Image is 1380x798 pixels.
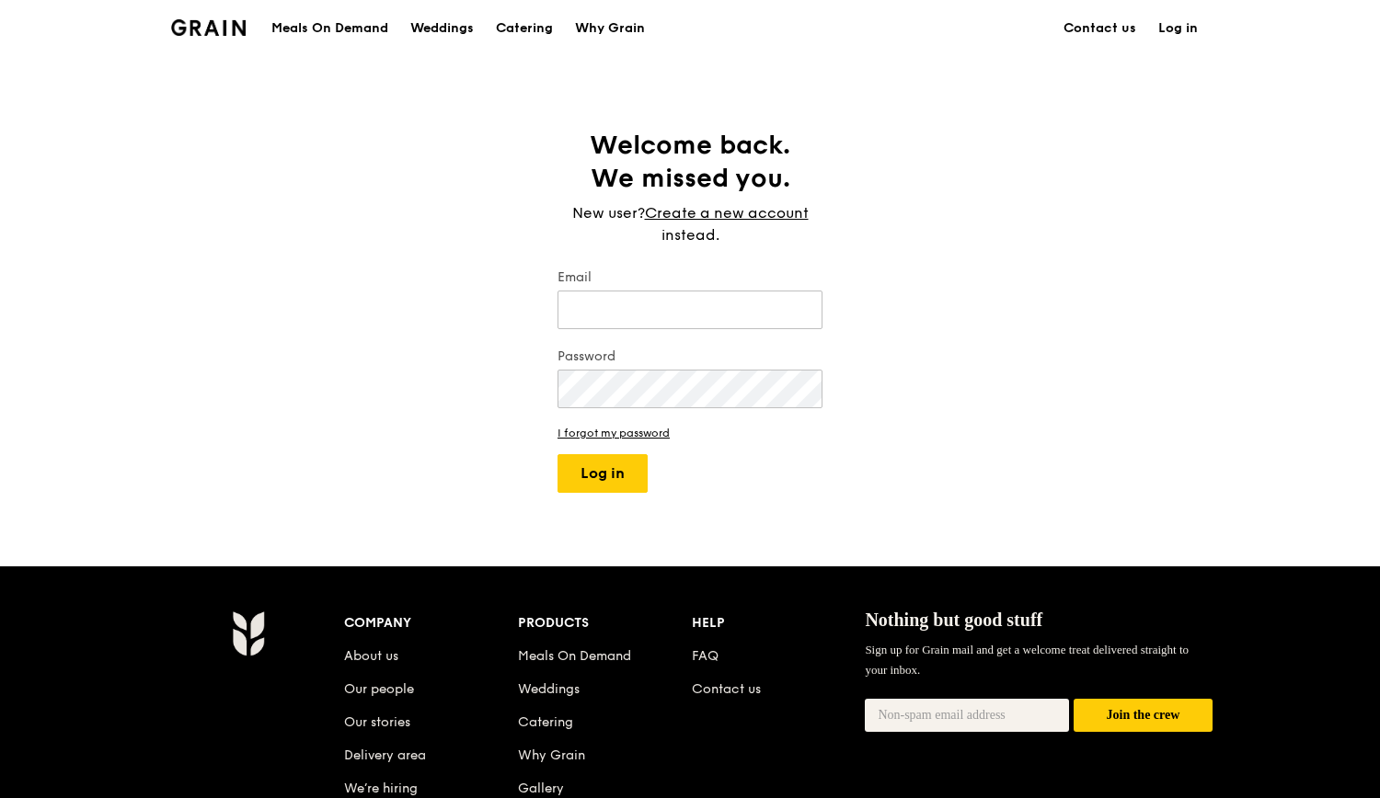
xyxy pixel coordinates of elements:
a: Weddings [399,1,485,56]
a: Our people [344,681,414,697]
a: Weddings [518,681,580,697]
a: Meals On Demand [518,648,631,664]
div: Products [518,610,692,636]
div: Catering [496,1,553,56]
div: Meals On Demand [271,1,388,56]
span: New user? [572,204,645,222]
span: instead. [661,226,719,244]
a: We’re hiring [344,781,418,796]
label: Password [558,348,822,366]
span: Nothing but good stuff [865,610,1042,630]
span: Sign up for Grain mail and get a welcome treat delivered straight to your inbox. [865,643,1189,677]
label: Email [558,268,822,287]
button: Log in [558,454,648,493]
div: Why Grain [575,1,645,56]
a: FAQ [692,648,719,664]
h1: Welcome back. We missed you. [558,129,822,195]
a: Log in [1147,1,1209,56]
div: Weddings [410,1,474,56]
button: Join the crew [1074,699,1213,733]
a: Our stories [344,714,410,730]
a: I forgot my password [558,427,822,439]
img: Grain [171,19,246,36]
a: Why Grain [518,747,585,763]
a: Why Grain [564,1,656,56]
a: Contact us [692,681,761,697]
div: Company [344,610,518,636]
a: Delivery area [344,747,426,763]
a: Catering [485,1,564,56]
a: Contact us [1052,1,1147,56]
a: Catering [518,714,573,730]
a: Gallery [518,781,564,796]
a: About us [344,648,398,664]
img: Grain [232,610,264,656]
input: Non-spam email address [865,699,1069,732]
div: Help [692,610,866,636]
a: Create a new account [645,202,809,224]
